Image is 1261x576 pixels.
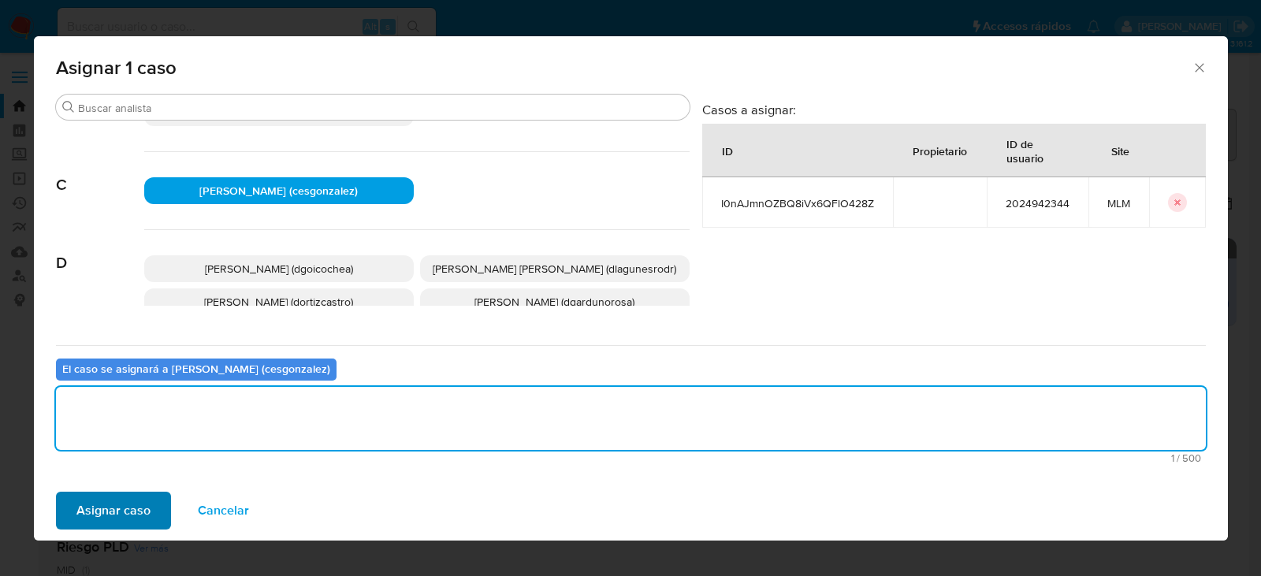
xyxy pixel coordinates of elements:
span: C [56,152,144,195]
button: Cerrar ventana [1192,60,1206,74]
span: [PERSON_NAME] (dortizcastro) [204,294,353,310]
span: [PERSON_NAME] (dgardunorosa) [474,294,634,310]
div: [PERSON_NAME] (dgoicochea) [144,255,414,282]
b: El caso se asignará a [PERSON_NAME] (cesgonzalez) [62,361,330,377]
button: Asignar caso [56,492,171,530]
span: D [56,230,144,273]
span: Asignar 1 caso [56,58,1192,77]
input: Buscar analista [78,101,683,115]
span: MLM [1107,196,1130,210]
button: Buscar [62,101,75,113]
h3: Casos a asignar: [702,102,1206,117]
div: ID [703,132,752,169]
span: I0nAJmnOZBQ8iVx6QFlO428Z [721,196,874,210]
div: [PERSON_NAME] [PERSON_NAME] (dlagunesrodr) [420,255,690,282]
span: Asignar caso [76,493,151,528]
span: Máximo 500 caracteres [61,453,1201,463]
button: icon-button [1168,193,1187,212]
div: ID de usuario [988,124,1088,177]
span: 2024942344 [1006,196,1069,210]
span: [PERSON_NAME] (dgoicochea) [205,261,353,277]
div: Site [1092,132,1148,169]
button: Cancelar [177,492,270,530]
span: [PERSON_NAME] [PERSON_NAME] (dlagunesrodr) [433,261,676,277]
div: assign-modal [34,36,1228,541]
div: [PERSON_NAME] (dgardunorosa) [420,288,690,315]
span: Cancelar [198,493,249,528]
div: [PERSON_NAME] (dortizcastro) [144,288,414,315]
div: [PERSON_NAME] (cesgonzalez) [144,177,414,204]
span: [PERSON_NAME] (cesgonzalez) [199,183,358,199]
div: Propietario [894,132,986,169]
